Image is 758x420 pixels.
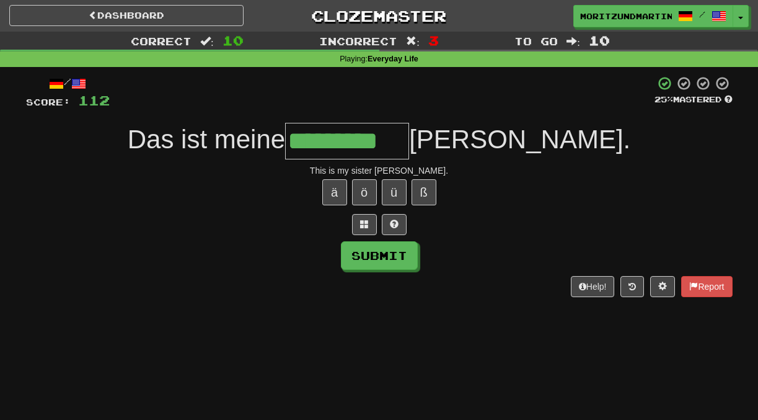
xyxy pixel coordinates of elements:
[412,179,436,205] button: ß
[566,36,580,47] span: :
[26,164,733,177] div: This is my sister [PERSON_NAME].
[131,35,192,47] span: Correct
[699,10,705,19] span: /
[223,33,244,48] span: 10
[368,55,418,63] strong: Everyday Life
[352,179,377,205] button: ö
[681,276,732,297] button: Report
[589,33,610,48] span: 10
[409,125,630,154] span: [PERSON_NAME].
[200,36,214,47] span: :
[262,5,496,27] a: Clozemaster
[352,214,377,235] button: Switch sentence to multiple choice alt+p
[580,11,672,22] span: MoritzUndMartin
[322,179,347,205] button: ä
[514,35,558,47] span: To go
[26,76,110,91] div: /
[78,92,110,108] span: 112
[654,94,673,104] span: 25 %
[573,5,733,27] a: MoritzUndMartin /
[128,125,285,154] span: Das ist meine
[319,35,397,47] span: Incorrect
[654,94,733,105] div: Mastered
[9,5,244,26] a: Dashboard
[382,179,407,205] button: ü
[571,276,615,297] button: Help!
[382,214,407,235] button: Single letter hint - you only get 1 per sentence and score half the points! alt+h
[26,97,71,107] span: Score:
[341,241,418,270] button: Submit
[428,33,439,48] span: 3
[406,36,420,47] span: :
[620,276,644,297] button: Round history (alt+y)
